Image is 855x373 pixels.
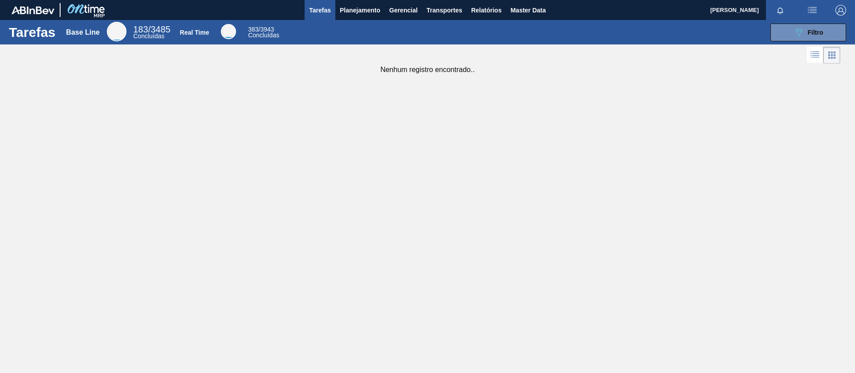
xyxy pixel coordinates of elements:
button: Notificações [766,4,794,16]
div: Base Line [133,26,170,39]
div: Base Line [107,22,126,41]
span: Transportes [427,5,462,16]
span: Tarefas [309,5,331,16]
div: Real Time [248,27,279,38]
img: TNhmsLtSVTkK8tSr43FrP2fwEKptu5GPRR3wAAAABJRU5ErkJggg== [12,6,54,14]
span: Concluídas [248,32,279,39]
span: / 3485 [133,24,170,34]
h1: Tarefas [9,27,56,37]
div: Real Time [180,29,209,36]
span: Relatórios [471,5,501,16]
div: Visão em Cards [823,47,840,64]
span: Concluídas [133,32,164,40]
div: Base Line [66,28,100,36]
span: 383 [248,26,258,33]
div: Visão em Lista [807,47,823,64]
div: Real Time [221,24,236,39]
img: Logout [835,5,846,16]
span: 183 [133,24,148,34]
span: Planejamento [340,5,380,16]
button: Filtro [770,24,846,41]
span: / 3943 [248,26,274,33]
img: userActions [807,5,818,16]
span: Master Data [510,5,546,16]
span: Filtro [808,29,823,36]
span: Gerencial [389,5,418,16]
